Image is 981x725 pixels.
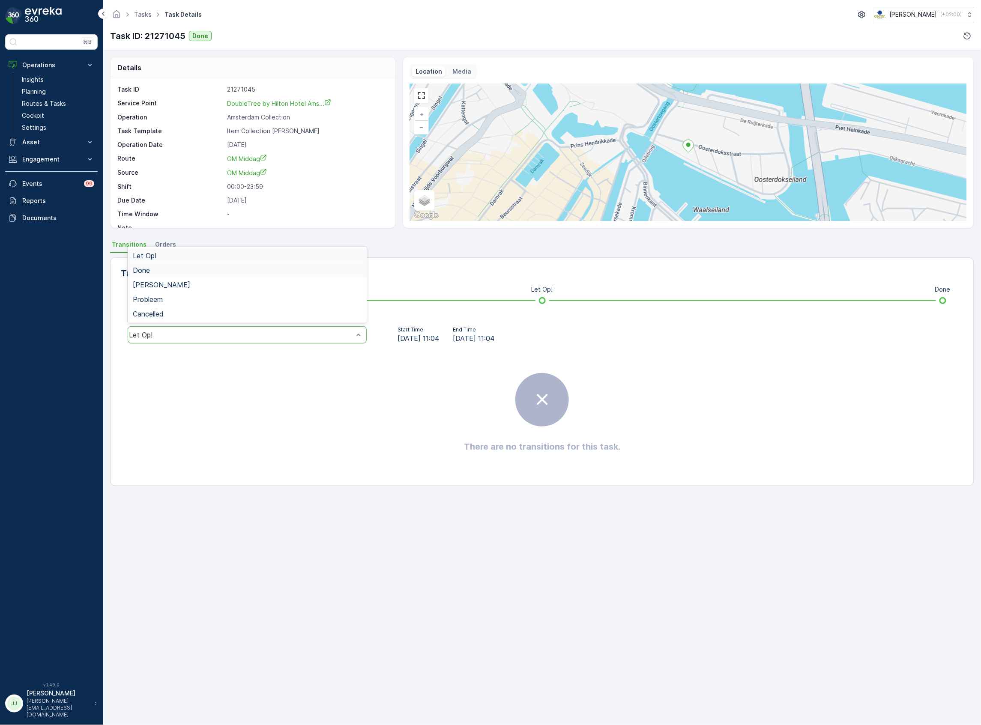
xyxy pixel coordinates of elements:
a: Layers [415,191,434,210]
div: Let Op! [129,331,353,339]
p: Done [192,32,208,40]
p: Transitions [121,267,168,280]
button: [PERSON_NAME](+02:00) [874,7,974,22]
p: Cockpit [22,111,44,120]
img: logo_dark-DEwI_e13.png [25,7,62,24]
p: ( +02:00 ) [941,11,962,18]
span: Transitions [112,240,147,249]
p: - [227,210,386,218]
p: Item Collection [PERSON_NAME] [227,127,386,135]
a: Routes & Tasks [18,98,98,110]
button: JJ[PERSON_NAME][PERSON_NAME][EMAIL_ADDRESS][DOMAIN_NAME] [5,689,98,718]
a: Events99 [5,175,98,192]
img: basis-logo_rgb2x.png [874,10,886,19]
img: Google [412,210,440,221]
p: Note [117,224,224,232]
span: [DATE] 11:04 [453,333,494,343]
span: v 1.49.0 [5,682,98,687]
a: Documents [5,209,98,227]
p: Done [935,285,951,294]
a: Planning [18,86,98,98]
p: [DATE] [227,140,386,149]
span: OM Middag [227,169,267,176]
p: Routes & Tasks [22,99,66,108]
a: Homepage [112,13,121,20]
p: Engagement [22,155,81,164]
p: Start Time [398,326,439,333]
p: Operation [117,113,224,122]
p: Task ID: 21271045 [110,30,185,42]
a: DoubleTree by Hilton Hotel Ams... [227,99,331,107]
a: Zoom In [415,108,428,121]
a: OM Middag [227,168,386,177]
p: 21271045 [227,85,386,94]
p: Settings [22,123,46,132]
span: [PERSON_NAME] [133,281,190,289]
a: Insights [18,74,98,86]
p: Media [452,67,471,76]
a: Reports [5,192,98,209]
span: [DATE] 11:04 [398,333,439,343]
button: Done [189,31,212,41]
a: OM Middag [227,154,386,163]
h2: There are no transitions for this task. [464,440,620,453]
p: [DATE] [227,196,386,205]
div: JJ [7,697,21,710]
p: Source [117,168,224,177]
p: End Time [453,326,494,333]
p: Service Point [117,99,224,108]
a: Cockpit [18,110,98,122]
span: + [420,110,424,118]
button: Asset [5,134,98,151]
button: Engagement [5,151,98,168]
span: Probleem [133,295,163,303]
p: Task ID [117,85,224,94]
p: Operation Date [117,140,224,149]
p: Route [117,154,224,163]
p: Location [416,67,442,76]
span: Done [133,266,150,274]
button: Operations [5,57,98,74]
a: View Fullscreen [415,89,428,102]
p: Task Template [117,127,224,135]
span: OM Middag [227,155,267,162]
span: Cancelled [133,310,164,318]
span: Let Op! [133,252,156,260]
p: 99 [86,180,93,187]
p: Asset [22,138,81,146]
p: ⌘B [83,39,92,45]
p: [PERSON_NAME] [890,10,937,19]
span: Orders [155,240,176,249]
p: Reports [22,197,94,205]
p: - [227,224,386,232]
p: Time Window [117,210,224,218]
img: logo [5,7,22,24]
span: DoubleTree by Hilton Hotel Ams... [227,100,331,107]
p: [PERSON_NAME][EMAIL_ADDRESS][DOMAIN_NAME] [27,698,90,718]
p: Let Op! [532,285,553,294]
p: Due Date [117,196,224,205]
p: Operations [22,61,81,69]
p: Amsterdam Collection [227,113,386,122]
a: Open this area in Google Maps (opens a new window) [412,210,440,221]
span: − [420,123,424,131]
p: Shift [117,182,224,191]
a: Tasks [134,11,152,18]
p: Events [22,179,79,188]
span: Task Details [163,10,203,19]
a: Zoom Out [415,121,428,134]
p: Insights [22,75,44,84]
p: Documents [22,214,94,222]
p: Details [117,63,141,73]
p: 00:00-23:59 [227,182,386,191]
p: [PERSON_NAME] [27,689,90,698]
a: Settings [18,122,98,134]
p: Planning [22,87,46,96]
